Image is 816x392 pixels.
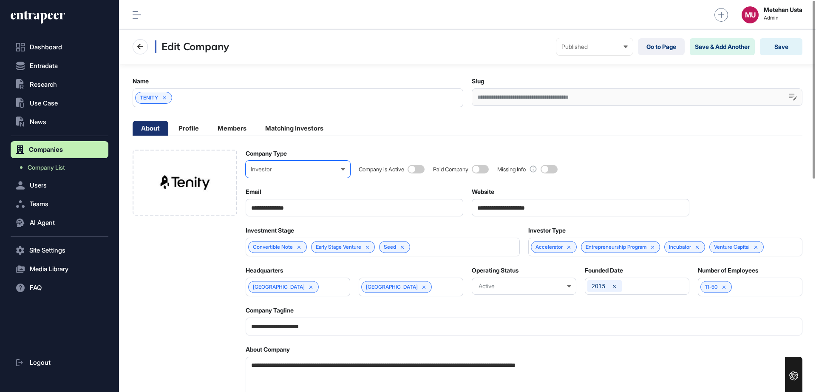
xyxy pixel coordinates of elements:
[528,227,566,234] label: Investor Type
[497,166,526,173] div: Missing Info
[11,196,108,213] button: Teams
[535,244,563,250] span: Accelerator
[698,267,758,274] label: Number of Employees
[11,177,108,194] button: Users
[253,244,293,250] span: Convertible Note
[11,114,108,131] button: News
[592,283,605,290] span: 2015
[209,121,255,136] li: Members
[15,160,108,175] a: Company List
[251,166,345,173] div: Investor
[638,38,685,55] a: Go to Page
[433,166,468,173] div: Paid Company
[11,261,108,278] button: Media Library
[690,38,755,55] button: Save & Add Another
[472,267,518,274] label: Operating Status
[246,267,283,274] label: Headquarters
[246,227,294,234] label: Investment Stage
[30,359,51,366] span: Logout
[253,284,305,290] span: [GEOGRAPHIC_DATA]
[29,146,63,153] span: Companies
[669,244,691,250] span: Incubator
[316,244,361,250] span: Early Stage Venture
[30,201,48,207] span: Teams
[11,57,108,74] button: Entradata
[472,188,494,195] label: Website
[585,267,623,274] label: Founded Date
[384,244,396,250] span: Seed
[714,244,750,250] span: Venture Capital
[11,354,108,371] a: Logout
[246,150,287,157] label: Company Type
[366,284,418,290] span: [GEOGRAPHIC_DATA]
[764,6,802,13] strong: Metehan Usta
[30,119,46,125] span: News
[133,78,149,85] label: Name
[11,242,108,259] button: Site Settings
[11,214,108,231] button: AI Agent
[561,43,628,50] div: Published
[30,266,68,273] span: Media Library
[155,40,229,53] h3: Edit Company
[359,166,404,173] div: Company is Active
[11,39,108,56] a: Dashboard
[764,15,802,21] span: Admin
[30,182,47,189] span: Users
[11,279,108,296] button: FAQ
[246,307,294,314] label: Company Tagline
[133,121,168,136] li: About
[140,95,158,101] span: TENITY
[30,100,58,107] span: Use Case
[742,6,759,23] button: MU
[586,244,646,250] span: Entrepreneurship Program
[11,76,108,93] button: Research
[30,44,62,51] span: Dashboard
[30,284,42,291] span: FAQ
[760,38,802,55] button: Save
[29,247,65,254] span: Site Settings
[28,164,65,171] span: Company List
[11,95,108,112] button: Use Case
[246,188,261,195] label: Email
[705,284,718,290] span: 11-50
[30,62,58,69] span: Entradata
[30,219,55,226] span: AI Agent
[30,81,57,88] span: Research
[246,346,290,353] label: About Company
[11,141,108,158] button: Companies
[170,121,207,136] li: Profile
[257,121,332,136] li: Matching Investors
[133,150,237,216] div: Company Logo
[472,78,484,85] label: Slug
